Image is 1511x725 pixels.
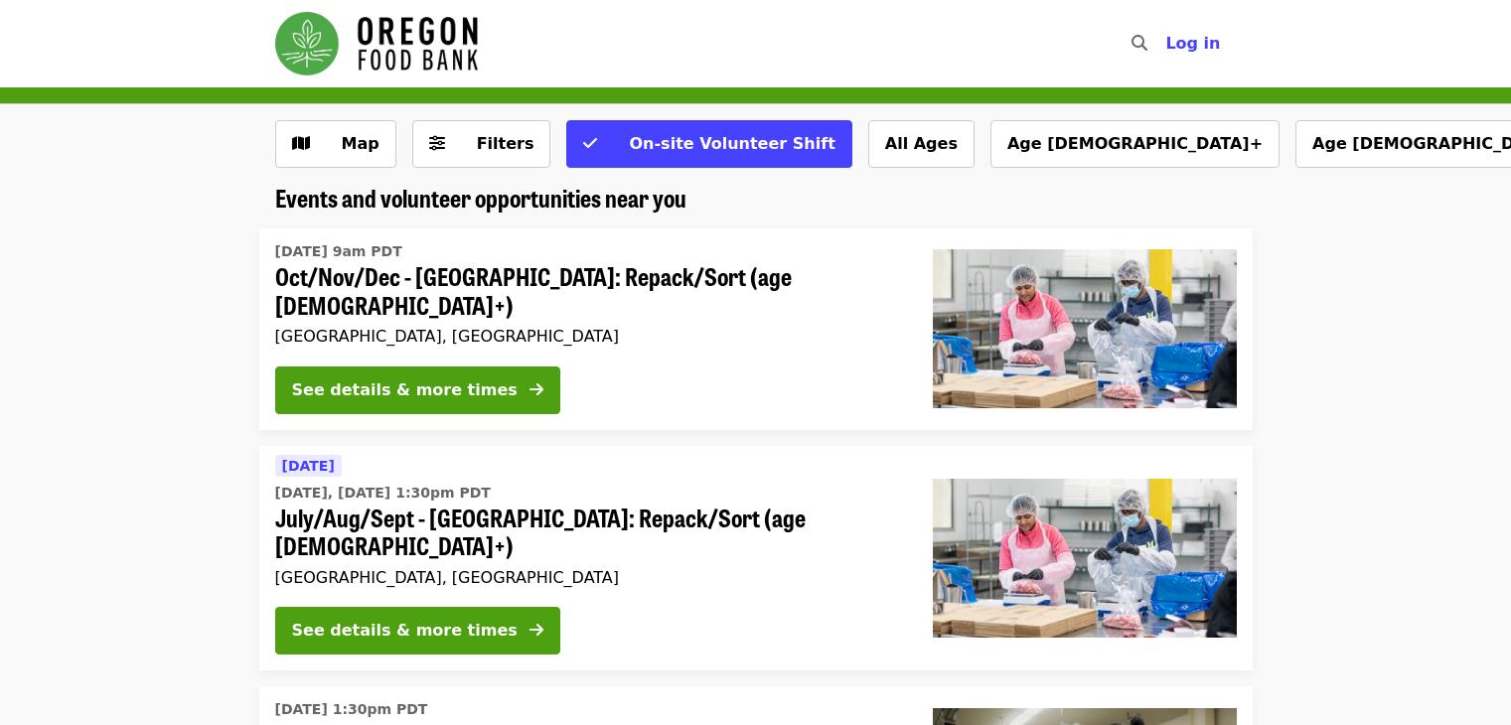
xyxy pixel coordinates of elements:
[259,446,1253,671] a: See details for "July/Aug/Sept - Beaverton: Repack/Sort (age 10+)"
[275,120,396,168] button: Show map view
[275,699,428,720] time: [DATE] 1:30pm PDT
[275,483,491,504] time: [DATE], [DATE] 1:30pm PDT
[282,458,335,474] span: [DATE]
[933,479,1237,638] img: July/Aug/Sept - Beaverton: Repack/Sort (age 10+) organized by Oregon Food Bank
[275,327,901,346] div: [GEOGRAPHIC_DATA], [GEOGRAPHIC_DATA]
[990,120,1280,168] button: Age [DEMOGRAPHIC_DATA]+
[583,134,597,153] i: check icon
[275,262,901,320] span: Oct/Nov/Dec - [GEOGRAPHIC_DATA]: Repack/Sort (age [DEMOGRAPHIC_DATA]+)
[933,249,1237,408] img: Oct/Nov/Dec - Beaverton: Repack/Sort (age 10+) organized by Oregon Food Bank
[292,134,310,153] i: map icon
[275,568,901,587] div: [GEOGRAPHIC_DATA], [GEOGRAPHIC_DATA]
[259,228,1253,430] a: See details for "Oct/Nov/Dec - Beaverton: Repack/Sort (age 10+)"
[275,607,560,654] button: See details & more times
[429,134,445,153] i: sliders-h icon
[275,180,686,215] span: Events and volunteer opportunities near you
[275,366,560,414] button: See details & more times
[292,619,518,643] div: See details & more times
[1149,24,1236,64] button: Log in
[275,12,478,75] img: Oregon Food Bank - Home
[629,134,834,153] span: On-site Volunteer Shift
[868,120,975,168] button: All Ages
[1165,34,1220,53] span: Log in
[566,120,851,168] button: On-site Volunteer Shift
[275,504,901,561] span: July/Aug/Sept - [GEOGRAPHIC_DATA]: Repack/Sort (age [DEMOGRAPHIC_DATA]+)
[1132,34,1147,53] i: search icon
[275,241,402,262] time: [DATE] 9am PDT
[292,378,518,402] div: See details & more times
[529,621,543,640] i: arrow-right icon
[477,134,534,153] span: Filters
[342,134,379,153] span: Map
[529,380,543,399] i: arrow-right icon
[1159,20,1175,68] input: Search
[412,120,551,168] button: Filters (0 selected)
